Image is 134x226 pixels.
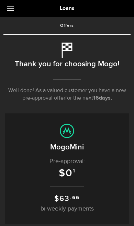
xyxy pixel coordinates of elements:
[73,168,76,174] sup: 1
[41,206,94,212] span: bi-weekly payments
[93,95,99,101] span: 16
[3,17,131,35] ul: Tabs Navigation
[99,95,112,101] span: days.
[3,17,131,34] a: Offers
[66,167,73,179] span: 0
[59,194,70,203] span: 63
[60,5,75,12] span: Loans
[105,197,134,226] iframe: LiveChat chat widget
[59,167,66,179] span: $
[54,194,59,203] span: $
[12,157,122,166] p: Pre-approval:
[70,194,79,202] sup: .66
[65,95,93,101] span: for the next
[8,88,126,101] span: Well done! As a valued customer you have a new pre-approval offer
[15,59,119,70] h2: Thank you for choosing Mogo!
[12,142,122,153] h2: MogoMini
